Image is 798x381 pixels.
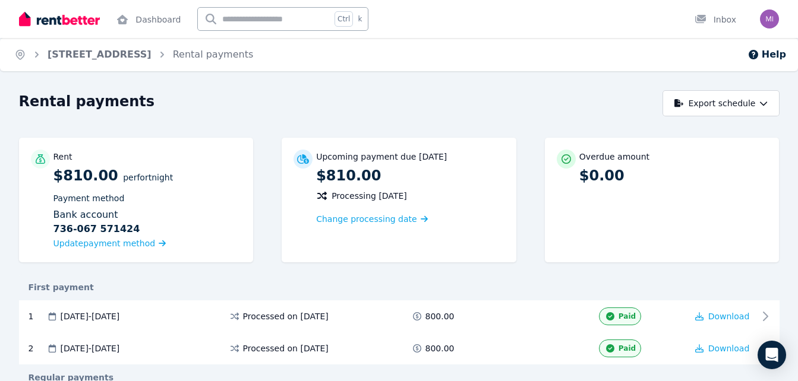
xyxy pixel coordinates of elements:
span: Download [708,344,750,353]
p: Rent [53,151,72,163]
p: Upcoming payment due [DATE] [316,151,447,163]
b: 736-067 571424 [53,222,140,236]
img: RentBetter [19,10,100,28]
span: Paid [619,344,636,353]
span: [DATE] - [DATE] [61,342,120,354]
span: 800.00 [425,342,455,354]
a: Change processing date [316,213,428,225]
p: $0.00 [579,166,768,185]
div: 1 [29,310,46,322]
button: Help [747,47,786,62]
div: Inbox [695,14,736,26]
button: Download [695,342,750,354]
button: Download [695,310,750,322]
p: $810.00 [53,166,242,250]
h1: Rental payments [19,92,155,111]
span: 800.00 [425,310,455,322]
div: Open Intercom Messenger [758,341,786,369]
span: Processing [DATE] [332,190,407,202]
span: Change processing date [316,213,417,225]
span: k [358,14,362,24]
div: Bank account [53,208,242,236]
div: 2 [29,342,46,354]
span: per Fortnight [123,173,173,182]
p: Overdue amount [579,151,649,163]
button: Export schedule [663,90,780,116]
p: $810.00 [316,166,504,185]
span: Download [708,312,750,321]
span: Processed on [DATE] [243,342,329,354]
span: Update payment method [53,239,156,248]
div: First payment [19,281,780,293]
span: Processed on [DATE] [243,310,329,322]
a: [STREET_ADDRESS] [48,49,152,60]
p: Payment method [53,192,242,204]
img: Michelle Walker [760,9,779,28]
span: Paid [619,312,636,321]
span: [DATE] - [DATE] [61,310,120,322]
a: Rental payments [173,49,254,60]
span: Ctrl [335,11,353,27]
